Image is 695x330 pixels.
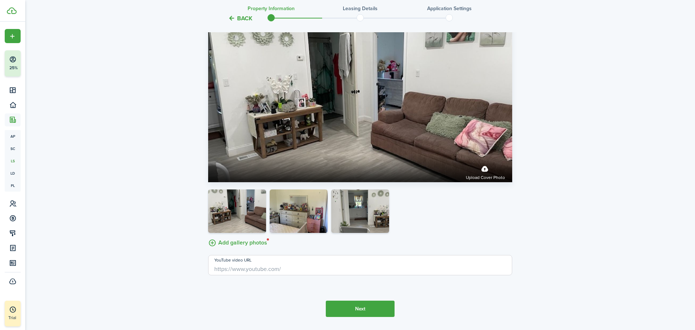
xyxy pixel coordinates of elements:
img: image2 (6).jpeg [331,189,389,233]
button: Open menu [5,29,21,43]
a: Trial [5,301,21,326]
h3: Leasing details [343,5,378,12]
a: ls [5,155,21,167]
h3: Property information [248,5,295,12]
button: 25% [5,50,65,76]
a: ap [5,130,21,142]
img: image0 (4).jpeg [270,189,328,233]
input: https://www.youtube.com/ [208,255,512,275]
button: Next [326,301,395,317]
h3: Application settings [427,5,472,12]
a: pl [5,179,21,192]
p: Trial [8,314,37,321]
p: 25% [9,65,18,71]
span: Upload cover photo [466,174,505,181]
img: image3 (5).jpeg [208,189,266,233]
label: Upload cover photo [466,162,505,181]
a: sc [5,142,21,155]
img: TenantCloud [7,7,17,14]
a: ld [5,167,21,179]
button: Back [228,14,252,22]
